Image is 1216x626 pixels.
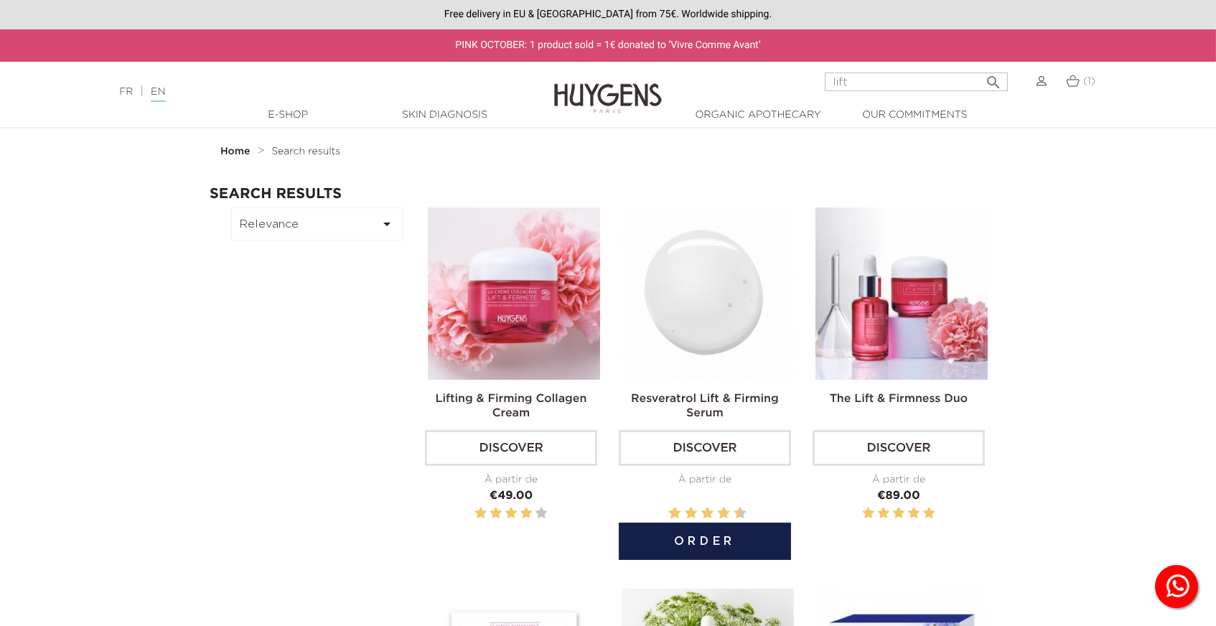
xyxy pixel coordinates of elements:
[878,505,889,523] label: 2
[893,505,904,523] label: 3
[490,490,533,502] span: €49.00
[698,505,701,523] label: 5
[981,68,1006,88] button: 
[373,108,516,123] a: Skin Diagnosis
[220,146,251,156] strong: Home
[210,186,1006,202] h2: Search results
[704,505,711,523] label: 6
[665,505,668,523] label: 1
[825,73,1008,91] input: Search
[813,472,985,487] div: À partir de
[505,505,517,523] label: 3
[631,393,779,419] a: Resveratrol Lift & Firming Serum
[520,505,532,523] label: 4
[436,393,587,419] a: Lifting & Firming Collagen Cream
[830,393,968,405] a: The Lift & Firmness Duo
[271,146,340,157] a: Search results
[671,505,678,523] label: 2
[151,87,165,102] a: EN
[554,60,662,116] img: Huygens
[1066,75,1095,87] a: (1)
[220,146,253,157] a: Home
[475,505,487,523] label: 1
[682,505,684,523] label: 3
[813,430,985,466] a: Discover
[908,505,920,523] label: 4
[923,505,935,523] label: 5
[619,472,791,487] div: À partir de
[119,87,133,97] a: FR
[686,108,830,123] a: Organic Apothecary
[720,505,727,523] label: 8
[112,83,496,101] div: |
[231,207,403,240] button: Relevance
[378,215,396,233] i: 
[216,108,360,123] a: E-Shop
[736,505,744,523] label: 10
[619,430,791,466] a: Discover
[985,70,1002,87] i: 
[731,505,734,523] label: 9
[688,505,695,523] label: 4
[425,472,597,487] div: À partir de
[619,523,791,560] button: Order
[843,108,986,123] a: Our commitments
[815,207,988,380] img: The Lift & Firmness Duo
[428,207,600,380] img: Lifting & Firming Collagen...
[877,490,920,502] span: €89.00
[715,505,717,523] label: 7
[862,505,874,523] label: 1
[1083,76,1095,86] span: (1)
[535,505,547,523] label: 5
[425,430,597,466] a: Discover
[490,505,502,523] label: 2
